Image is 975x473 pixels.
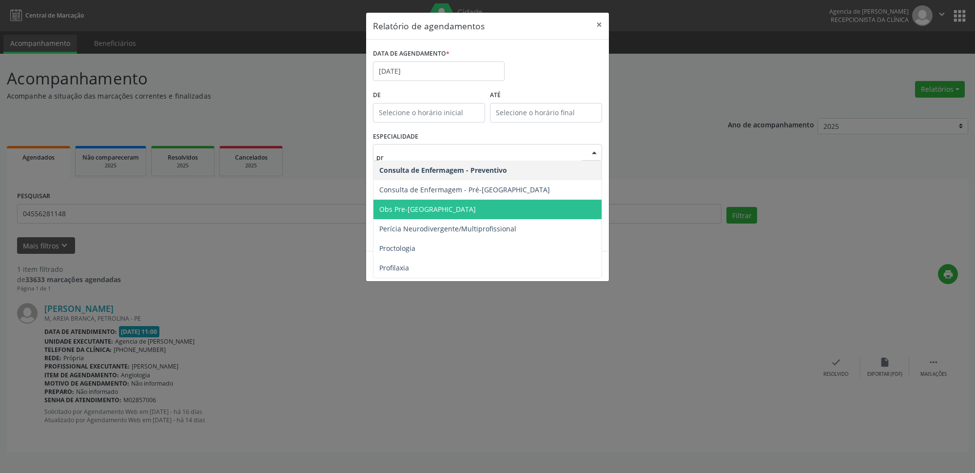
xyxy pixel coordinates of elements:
[589,13,609,37] button: Close
[373,62,505,81] input: Selecione uma data ou intervalo
[490,103,602,123] input: Selecione o horário final
[379,165,507,175] span: Consulta de Enfermagem - Preventivo
[379,263,409,272] span: Profilaxia
[373,129,418,144] label: ESPECIALIDADE
[379,205,476,214] span: Obs Pre-[GEOGRAPHIC_DATA]
[376,147,582,167] input: Seleciona uma especialidade
[373,103,485,123] input: Selecione o horário inicial
[373,46,449,62] label: DATA DE AGENDAMENTO
[373,20,485,32] h5: Relatório de agendamentos
[373,88,485,103] label: De
[379,185,550,194] span: Consulta de Enfermagem - Pré-[GEOGRAPHIC_DATA]
[379,244,415,253] span: Proctologia
[490,88,602,103] label: ATÉ
[379,224,516,233] span: Perícia Neurodivergente/Multiprofissional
